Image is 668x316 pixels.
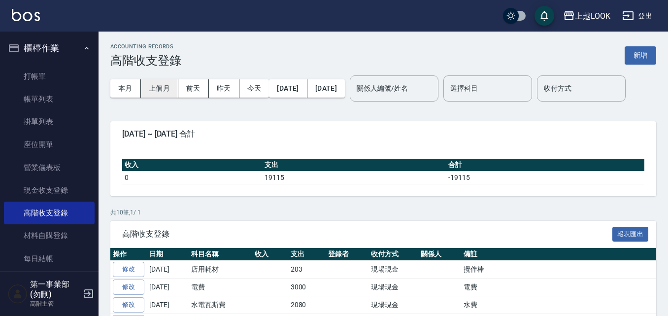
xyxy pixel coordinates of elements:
a: 打帳單 [4,65,95,88]
a: 營業儀表板 [4,156,95,179]
img: Person [8,284,28,304]
td: 店用耗材 [189,261,252,279]
th: 操作 [110,248,147,261]
p: 高階主管 [30,299,80,308]
th: 收入 [252,248,288,261]
a: 帳單列表 [4,88,95,110]
a: 修改 [113,262,144,277]
a: 座位開單 [4,133,95,156]
h3: 高階收支登錄 [110,54,181,68]
button: 櫃檯作業 [4,35,95,61]
button: 本月 [110,79,141,98]
td: 現場現金 [368,279,418,296]
td: 電費 [189,279,252,296]
th: 合計 [446,159,644,172]
button: 登出 [618,7,656,25]
td: 203 [288,261,326,279]
a: 掛單列表 [4,110,95,133]
th: 支出 [262,159,446,172]
a: 現金收支登錄 [4,179,95,202]
td: 0 [122,171,262,184]
th: 日期 [147,248,189,261]
button: 上個月 [141,79,178,98]
a: 新增 [625,50,656,60]
a: 修改 [113,280,144,295]
a: 高階收支登錄 [4,202,95,224]
button: 上越LOOK [559,6,614,26]
a: 排班表 [4,270,95,293]
p: 共 10 筆, 1 / 1 [110,208,656,217]
span: 高階收支登錄 [122,229,612,239]
button: [DATE] [269,79,307,98]
button: 今天 [239,79,269,98]
a: 報表匯出 [612,229,649,238]
img: Logo [12,9,40,21]
a: 材料自購登錄 [4,224,95,247]
div: 上越LOOK [575,10,610,22]
h2: ACCOUNTING RECORDS [110,43,181,50]
td: [DATE] [147,279,189,296]
td: 3000 [288,279,326,296]
th: 關係人 [418,248,461,261]
h5: 第一事業部 (勿刪) [30,280,80,299]
button: 前天 [178,79,209,98]
td: [DATE] [147,296,189,314]
td: [DATE] [147,261,189,279]
th: 收付方式 [368,248,418,261]
button: 昨天 [209,79,239,98]
th: 登錄者 [326,248,368,261]
td: 現場現金 [368,261,418,279]
td: 19115 [262,171,446,184]
td: 現場現金 [368,296,418,314]
button: 新增 [625,46,656,65]
button: save [534,6,554,26]
a: 每日結帳 [4,247,95,270]
th: 支出 [288,248,326,261]
a: 修改 [113,297,144,313]
td: 2080 [288,296,326,314]
td: -19115 [446,171,644,184]
th: 收入 [122,159,262,172]
td: 水電瓦斯費 [189,296,252,314]
button: 報表匯出 [612,227,649,242]
button: [DATE] [307,79,345,98]
span: [DATE] ~ [DATE] 合計 [122,129,644,139]
th: 科目名稱 [189,248,252,261]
